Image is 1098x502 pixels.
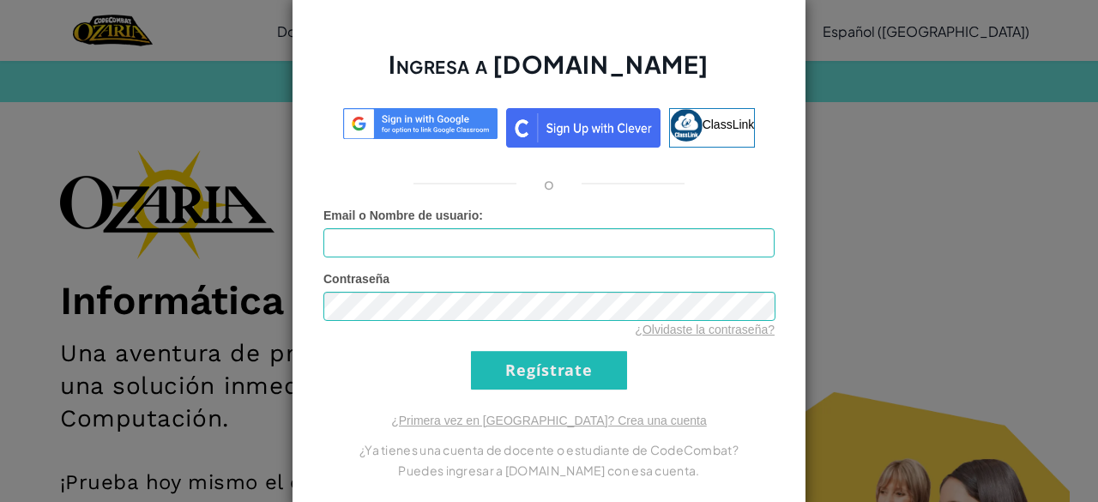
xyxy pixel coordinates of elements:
p: ¿Ya tienes una cuenta de docente o estudiante de CodeCombat? [323,439,775,460]
h2: Ingresa a [DOMAIN_NAME] [323,48,775,98]
p: Puedes ingresar a [DOMAIN_NAME] con esa cuenta. [323,460,775,481]
a: ¿Primera vez en [GEOGRAPHIC_DATA]? Crea una cuenta [391,414,707,427]
span: ClassLink [703,117,755,130]
img: classlink-logo-small.png [670,109,703,142]
span: Email o Nombre de usuario [323,209,479,222]
span: Contraseña [323,272,389,286]
a: ¿Olvidaste la contraseña? [635,323,775,336]
label: : [323,207,483,224]
img: clever_sso_button@2x.png [506,108,661,148]
img: log-in-google-sso.svg [343,108,498,140]
input: Regístrate [471,351,627,390]
p: o [544,173,554,194]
